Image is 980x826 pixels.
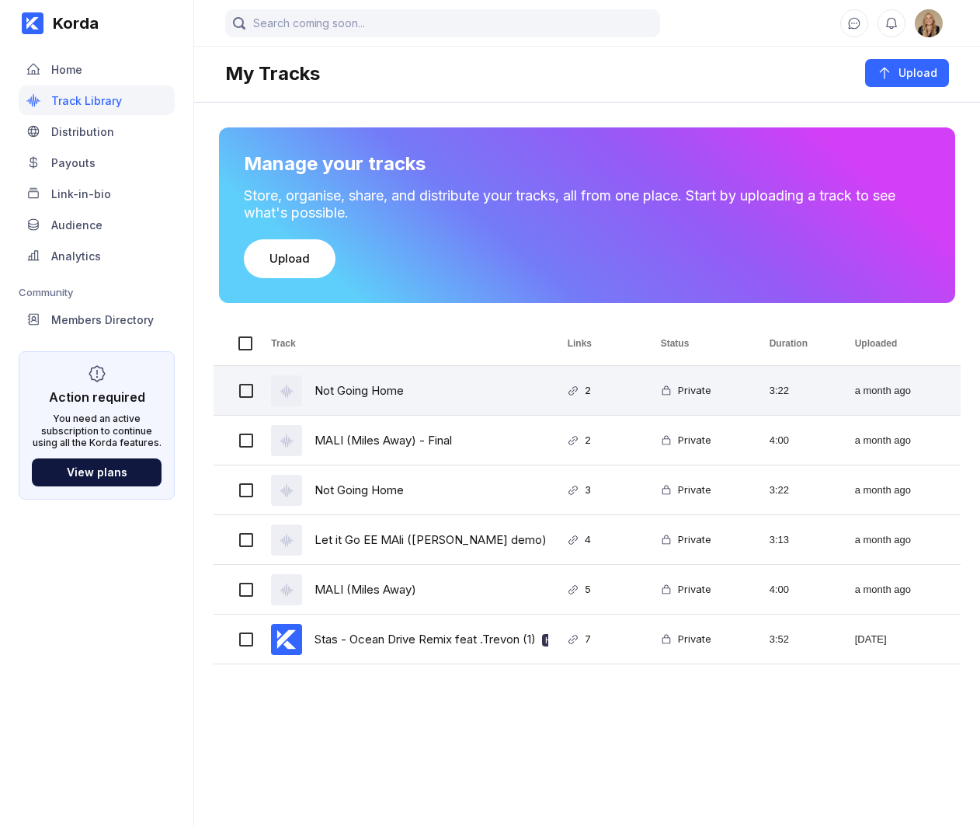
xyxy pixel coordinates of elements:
div: Store, organise, share, and distribute your tracks, all from one place. Start by uploading a trac... [244,187,930,221]
a: Members Directory [19,305,175,336]
div: Track Library [51,94,122,107]
div: 3 [579,472,591,508]
img: cover art [271,624,302,655]
div: Manage your tracks [244,152,930,175]
a: Not Going Home [315,472,404,508]
div: Home [51,63,82,76]
a: Let it Go EE MAli ([PERSON_NAME] demo) (2) [315,521,565,558]
button: Upload [244,239,335,278]
a: Audience [19,210,175,241]
div: [DATE] [836,615,961,664]
div: 3:22 [751,465,836,514]
div: Private [672,472,711,508]
div: View plans [67,465,127,479]
div: 3:13 [751,515,836,564]
span: Duration [770,338,808,349]
div: Stas - Ocean Drive Remix feat .Trevon (1) [315,621,561,657]
div: Audience [51,218,103,232]
div: Payouts [51,156,96,169]
div: Link-in-bio [51,187,111,200]
div: Analytics [51,249,101,263]
a: Link-in-bio [19,179,175,210]
div: a month ago [836,366,961,415]
div: Upload [892,65,937,81]
div: You need an active subscription to continue using all the Korda features. [32,413,162,449]
div: 2 [579,422,591,458]
div: Community [19,286,175,298]
a: MALI (Miles Away) - Final [315,422,452,458]
a: Stas - Ocean Drive Remix feat .Trevon (1) HD [315,621,561,657]
a: MALI (Miles Away) [315,571,416,608]
a: Distribution [19,117,175,148]
div: Distribution [51,125,114,138]
div: My Tracks [225,62,320,85]
a: Track Library [19,85,175,117]
div: Private [672,571,711,608]
div: a month ago [836,416,961,465]
span: Track [271,338,295,349]
div: Action required [49,389,145,405]
div: 4 [579,521,591,558]
button: Upload [865,59,949,87]
div: Upload [269,251,310,267]
span: Uploaded [855,338,898,349]
div: Private [672,372,711,409]
div: 5 [579,571,591,608]
span: Links [568,338,592,349]
a: Payouts [19,148,175,179]
div: a month ago [836,515,961,564]
a: Not Going Home [315,372,404,409]
div: Alina Verbenchuk [915,9,943,37]
a: Home [19,54,175,85]
div: Korda [43,14,99,33]
img: 160x160 [915,9,943,37]
div: 3:52 [751,615,836,664]
div: 2 [579,372,591,409]
div: Private [672,621,711,657]
a: Analytics [19,241,175,272]
div: 7 [579,621,591,657]
div: a month ago [836,465,961,514]
div: 4:00 [751,565,836,614]
div: Members Directory [51,313,154,326]
button: View plans [32,458,162,486]
div: Private [672,422,711,458]
div: a month ago [836,565,961,614]
div: 3:22 [751,366,836,415]
div: 4:00 [751,416,836,465]
span: Status [661,338,690,349]
input: Search coming soon... [225,9,660,37]
div: HD [545,634,558,647]
div: Private [672,521,711,558]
